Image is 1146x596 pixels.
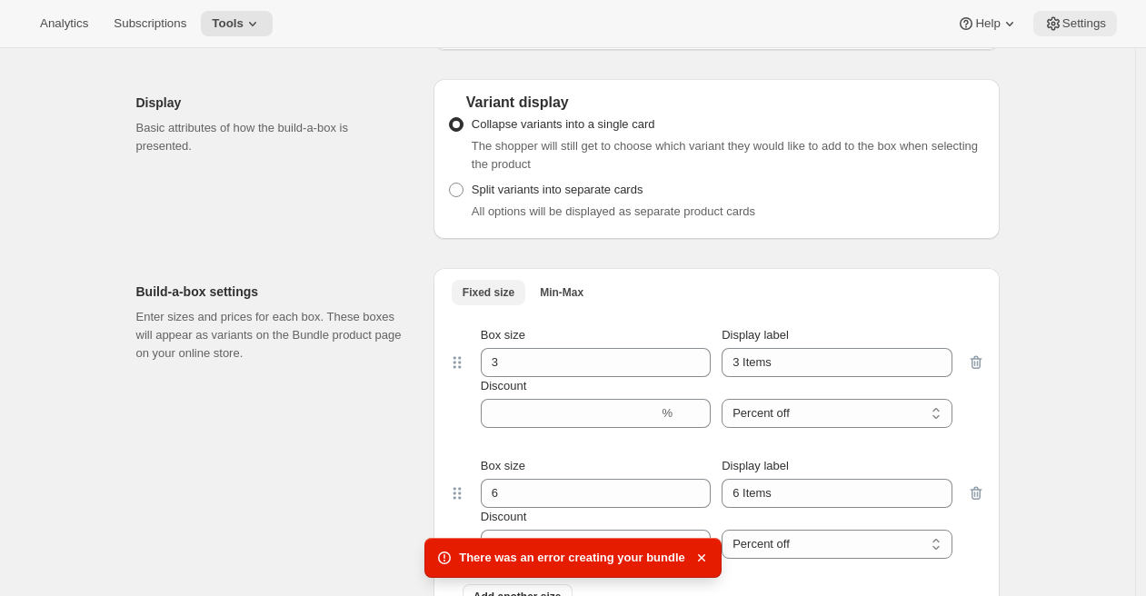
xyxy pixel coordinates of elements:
span: Display label [722,328,789,342]
span: Display label [722,459,789,472]
span: Collapse variants into a single card [472,117,655,131]
span: All options will be displayed as separate product cards [472,204,755,218]
span: There was an error creating your bundle [459,549,685,567]
span: % [663,537,673,551]
span: Subscriptions [114,16,186,31]
span: Fixed size [463,285,514,300]
input: Display label [722,348,952,377]
p: Enter sizes and prices for each box. These boxes will appear as variants on the Bundle product pa... [136,308,404,363]
input: Box size [481,348,683,377]
h2: Build-a-box settings [136,283,404,301]
button: Settings [1033,11,1117,36]
span: Min-Max [540,285,583,300]
p: Basic attributes of how the build-a-box is presented. [136,119,404,155]
span: Analytics [40,16,88,31]
button: Subscriptions [103,11,197,36]
span: Split variants into separate cards [472,183,643,196]
span: Tools [212,16,244,31]
div: Variant display [448,94,985,112]
span: Help [975,16,1000,31]
button: Analytics [29,11,99,36]
h2: Display [136,94,404,112]
span: Box size [481,459,525,472]
span: The shopper will still get to choose which variant they would like to add to the box when selecti... [472,139,978,171]
span: Discount [481,379,527,392]
input: Box size [481,479,683,508]
button: Tools [201,11,273,36]
span: Settings [1062,16,1106,31]
button: Help [946,11,1029,36]
span: Box size [481,328,525,342]
span: % [663,406,673,420]
span: Discount [481,510,527,523]
input: Display label [722,479,952,508]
